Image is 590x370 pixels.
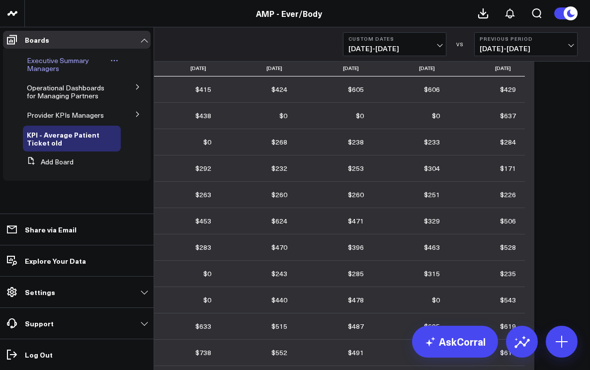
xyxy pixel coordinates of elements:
div: $0 [432,111,440,121]
span: [DATE] - [DATE] [480,45,572,53]
button: Custom Dates[DATE]-[DATE] [343,32,446,56]
div: $0 [203,295,211,305]
div: $528 [500,242,516,252]
div: $415 [195,84,211,94]
div: $506 [500,216,516,226]
div: $606 [424,84,440,94]
div: $738 [195,348,211,358]
p: Share via Email [25,225,77,233]
span: [DATE] - [DATE] [348,45,441,53]
th: [DATE] [373,60,449,76]
span: Operational Dashboards for Managing Partners [27,83,104,100]
span: KPI - Average Patient Ticket old [27,130,99,148]
a: Provider KPIs Managers [27,111,104,119]
div: $453 [195,216,211,226]
a: Log Out [3,346,151,364]
div: $635 [424,321,440,331]
div: $440 [271,295,287,305]
div: $0 [356,111,364,121]
a: AskCorral [412,326,498,358]
div: $619 [500,321,516,331]
th: [DATE] [144,60,220,76]
div: $0 [203,269,211,279]
div: $471 [348,216,364,226]
div: $263 [195,190,211,200]
p: Boards [25,36,49,44]
div: $329 [424,216,440,226]
div: $637 [500,111,516,121]
a: AMP - Ever/Body [256,8,322,19]
div: $304 [424,163,440,173]
div: $171 [500,163,516,173]
a: Operational Dashboards for Managing Partners [27,84,112,100]
div: $424 [271,84,287,94]
div: $284 [500,137,516,147]
div: $463 [424,242,440,252]
div: $0 [203,137,211,147]
div: $624 [271,216,287,226]
div: $260 [271,190,287,200]
p: Explore Your Data [25,257,86,265]
div: $238 [348,137,364,147]
div: $0 [432,295,440,305]
span: Provider KPIs Managers [27,110,104,120]
div: $315 [424,269,440,279]
div: $633 [195,321,211,331]
div: $0 [279,111,287,121]
div: $285 [348,269,364,279]
div: $438 [195,111,211,121]
div: $605 [348,84,364,94]
p: Log Out [25,351,53,359]
div: $260 [348,190,364,200]
p: Settings [25,288,55,296]
a: KPI - Average Patient Ticket old [27,131,109,147]
div: $232 [271,163,287,173]
p: Support [25,319,54,327]
span: Executive Summary Managers [27,56,89,73]
div: $515 [271,321,287,331]
div: $491 [348,348,364,358]
div: VS [451,41,469,47]
div: $543 [500,295,516,305]
div: $429 [500,84,516,94]
div: $226 [500,190,516,200]
div: $283 [195,242,211,252]
div: $253 [348,163,364,173]
a: Executive Summary Managers [27,57,108,73]
b: Previous Period [480,36,572,42]
div: $233 [424,137,440,147]
th: [DATE] [296,60,372,76]
div: $268 [271,137,287,147]
b: Custom Dates [348,36,441,42]
div: $251 [424,190,440,200]
div: $552 [271,348,287,358]
th: [DATE] [220,60,296,76]
button: Previous Period[DATE]-[DATE] [474,32,578,56]
div: $396 [348,242,364,252]
div: $470 [271,242,287,252]
div: $487 [348,321,364,331]
th: [DATE] [449,60,525,76]
button: Add Board [23,153,74,171]
div: $478 [348,295,364,305]
div: $292 [195,163,211,173]
div: $235 [500,269,516,279]
div: $243 [271,269,287,279]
